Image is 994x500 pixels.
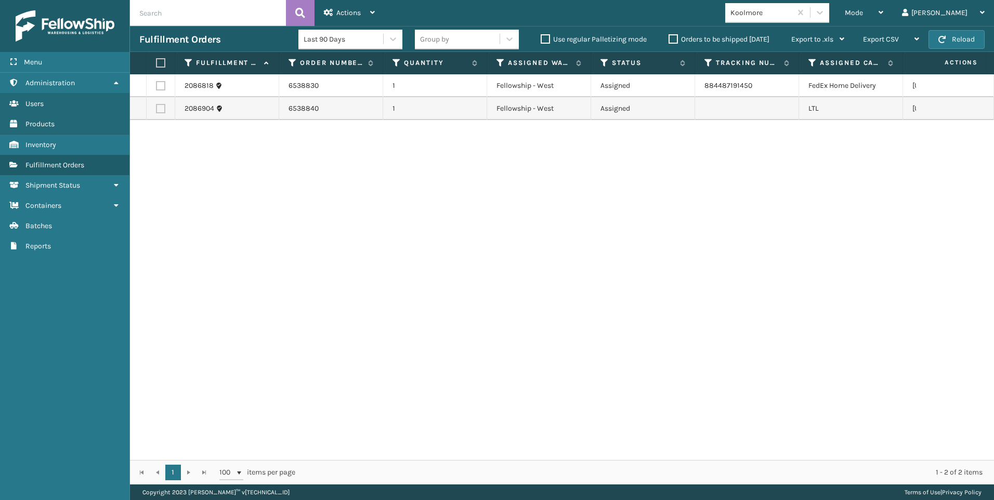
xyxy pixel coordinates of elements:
img: logo [16,10,114,42]
label: Fulfillment Order Id [196,58,259,68]
div: Group by [420,34,449,45]
a: 2086904 [185,103,214,114]
td: FedEx Home Delivery [799,74,903,97]
span: Actions [912,54,984,71]
td: 6538840 [279,97,383,120]
span: Fulfillment Orders [25,161,84,169]
div: 1 - 2 of 2 items [310,467,983,478]
label: Assigned Warehouse [508,58,571,68]
td: 1 [383,74,487,97]
label: Orders to be shipped [DATE] [669,35,769,44]
a: Terms of Use [905,489,940,496]
label: Tracking Number [716,58,779,68]
div: Last 90 Days [304,34,384,45]
td: 6538830 [279,74,383,97]
button: Reload [928,30,985,49]
td: Fellowship - West [487,97,591,120]
a: 1 [165,465,181,480]
span: Batches [25,221,52,230]
label: Use regular Palletizing mode [541,35,647,44]
td: Assigned [591,97,695,120]
h3: Fulfillment Orders [139,33,220,46]
span: Shipment Status [25,181,80,190]
span: Menu [24,58,42,67]
span: Actions [336,8,361,17]
p: Copyright 2023 [PERSON_NAME]™ v [TECHNICAL_ID] [142,484,290,500]
td: LTL [799,97,903,120]
label: Status [612,58,675,68]
label: Order Number [300,58,363,68]
span: Administration [25,78,75,87]
span: Products [25,120,55,128]
td: Fellowship - West [487,74,591,97]
a: Privacy Policy [942,489,982,496]
span: Inventory [25,140,56,149]
div: | [905,484,982,500]
label: Assigned Carrier Service [820,58,883,68]
span: Containers [25,201,61,210]
span: Export CSV [863,35,899,44]
span: Export to .xls [791,35,833,44]
span: Reports [25,242,51,251]
td: Assigned [591,74,695,97]
a: 884487191450 [704,81,752,90]
td: 1 [383,97,487,120]
div: Koolmore [730,7,792,18]
span: Users [25,99,44,108]
span: Mode [845,8,863,17]
span: items per page [219,465,295,480]
label: Quantity [404,58,467,68]
a: 2086818 [185,81,214,91]
span: 100 [219,467,235,478]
